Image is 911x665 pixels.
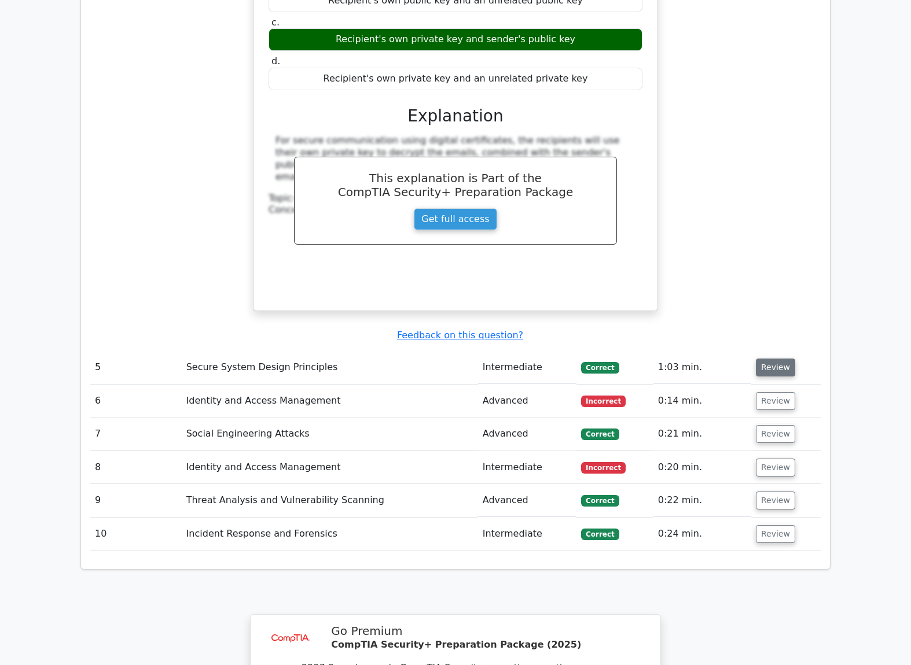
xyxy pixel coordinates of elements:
span: d. [271,56,280,66]
div: Topic: [269,193,642,205]
button: Review [756,459,795,476]
td: 1:03 min. [653,351,751,384]
span: c. [271,17,280,28]
div: For secure communication using digital certificates, the recipients will use their own private ke... [275,135,636,183]
span: Correct [581,428,619,440]
span: Correct [581,362,619,374]
td: 10 [90,518,182,551]
td: 0:24 min. [653,518,751,551]
button: Review [756,425,795,443]
td: 5 [90,351,182,384]
div: Recipient's own private key and sender's public key [269,28,642,51]
span: Correct [581,495,619,507]
td: 0:14 min. [653,385,751,418]
td: 7 [90,418,182,450]
td: Social Engineering Attacks [182,418,478,450]
td: Incident Response and Forensics [182,518,478,551]
td: 0:22 min. [653,484,751,517]
td: 6 [90,385,182,418]
button: Review [756,525,795,543]
span: Incorrect [581,396,626,407]
td: Threat Analysis and Vulnerability Scanning [182,484,478,517]
div: Recipient's own private key and an unrelated private key [269,68,642,90]
td: Advanced [478,484,576,517]
td: Advanced [478,418,576,450]
td: Secure System Design Principles [182,351,478,384]
td: Advanced [478,385,576,418]
td: Intermediate [478,451,576,484]
button: Review [756,392,795,410]
button: Review [756,492,795,509]
td: 0:21 min. [653,418,751,450]
a: Feedback on this question? [397,330,523,341]
td: Intermediate [478,518,576,551]
td: Identity and Access Management [182,451,478,484]
td: 9 [90,484,182,517]
span: Correct [581,529,619,540]
button: Review [756,359,795,376]
a: Get full access [414,208,497,230]
td: 8 [90,451,182,484]
td: 0:20 min. [653,451,751,484]
td: Identity and Access Management [182,385,478,418]
td: Intermediate [478,351,576,384]
h3: Explanation [275,106,636,126]
div: Concept: [269,204,642,216]
span: Incorrect [581,462,626,474]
